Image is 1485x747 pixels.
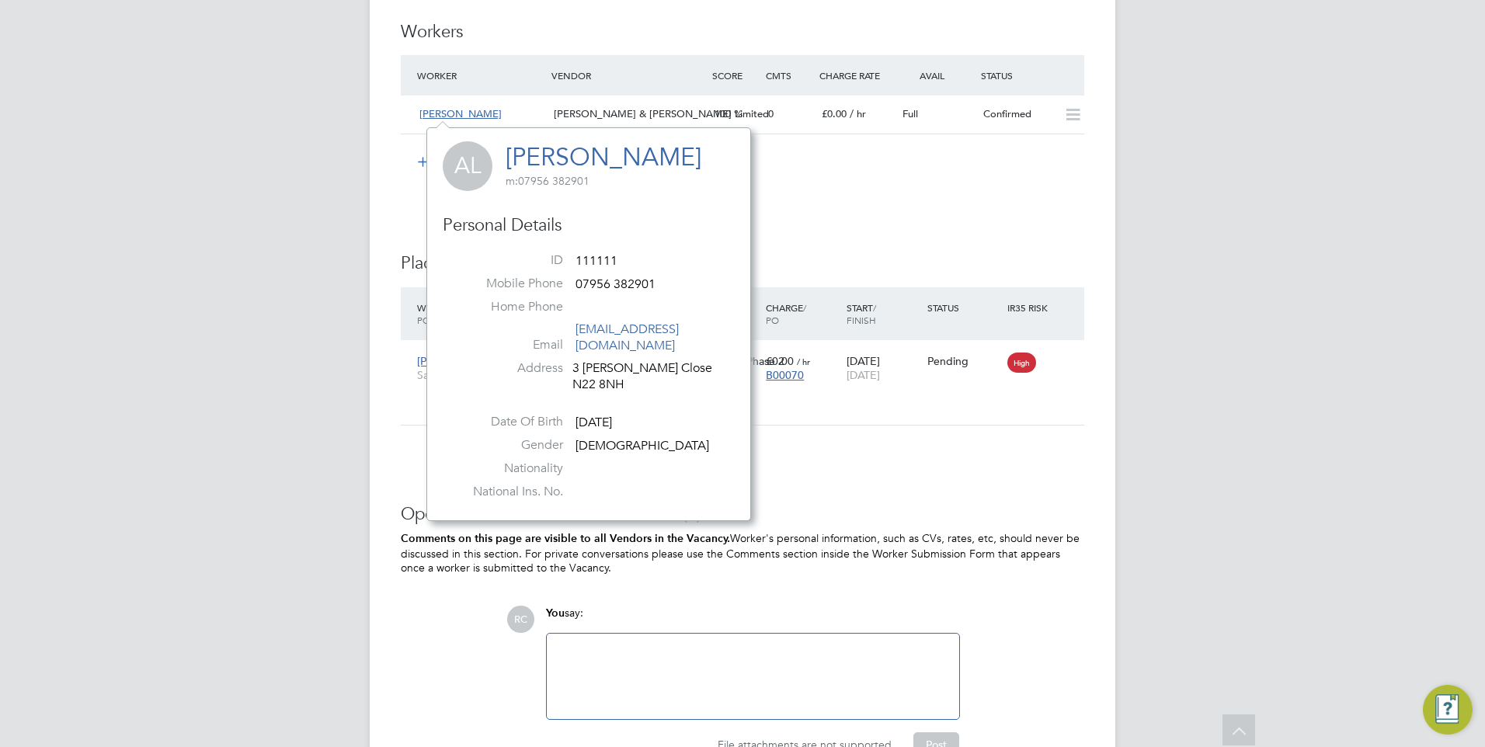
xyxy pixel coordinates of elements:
span: [DATE] [576,415,612,431]
span: 100 [715,107,731,120]
h3: Operational Instructions & Comments [401,503,1084,526]
span: £0.00 [822,107,847,120]
div: [DATE] [843,346,923,390]
label: Email [454,337,563,353]
label: National Ins. No. [454,484,563,500]
div: Cmts [762,61,816,89]
div: Start [843,294,923,334]
span: (0) [683,503,701,524]
span: 0 [768,107,774,120]
span: 07956 382901 [506,174,589,188]
span: Full [902,107,918,120]
span: / Position [417,301,461,326]
span: [PERSON_NAME] [417,354,506,368]
div: Charge [762,294,843,334]
div: Confirmed [977,102,1058,127]
div: Pending [927,354,1000,368]
div: say: [546,606,960,633]
span: RC [507,606,534,633]
h3: Personal Details [443,214,735,237]
div: Score [708,61,762,89]
div: Avail [896,61,977,89]
b: Comments on this page are visible to all Vendors in the Vacancy. [401,532,730,545]
div: Vendor [548,61,708,89]
div: Worker [413,294,520,334]
div: Charge Rate [816,61,896,89]
p: Worker's personal information, such as CVs, rates, etc, should never be discussed in this section... [401,531,1084,575]
div: 3 [PERSON_NAME] Close N22 8NH [572,360,720,393]
a: [PERSON_NAME]Sales Consultant[PERSON_NAME] & [PERSON_NAME] Limited[GEOGRAPHIC_DATA] Phase 2Countr... [413,346,1084,359]
span: m: [506,174,518,188]
span: / Finish [847,301,876,326]
span: / PO [766,301,806,326]
button: Engage Resource Center [1423,685,1473,735]
span: £0.00 [766,354,794,368]
a: [EMAIL_ADDRESS][DOMAIN_NAME] [576,321,679,353]
h3: Workers [401,21,1084,43]
h3: Placements [401,252,1084,275]
div: Worker [413,61,548,89]
span: / hr [850,107,866,120]
span: 07956 382901 [576,276,656,292]
span: [PERSON_NAME] & [PERSON_NAME] Limited [554,107,769,120]
label: Address [454,360,563,377]
span: [DATE] [847,368,880,382]
span: 111111 [576,253,617,269]
div: Status [923,294,1004,321]
span: You [546,606,565,620]
span: Sales Consultant [417,368,516,382]
div: IR35 Risk [1003,294,1057,321]
div: Status [977,61,1084,89]
span: B00070 [766,368,804,382]
span: [DEMOGRAPHIC_DATA] [576,438,709,453]
span: / hr [797,356,810,367]
label: Nationality [454,460,563,477]
label: ID [454,252,563,269]
label: Date Of Birth [454,414,563,430]
label: Home Phone [454,299,563,315]
span: High [1007,353,1036,373]
label: Gender [454,437,563,453]
span: AL [443,141,492,191]
span: [PERSON_NAME] [419,107,502,120]
button: Submit Worker [407,150,523,175]
a: [PERSON_NAME] [506,142,701,172]
label: Mobile Phone [454,276,563,292]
